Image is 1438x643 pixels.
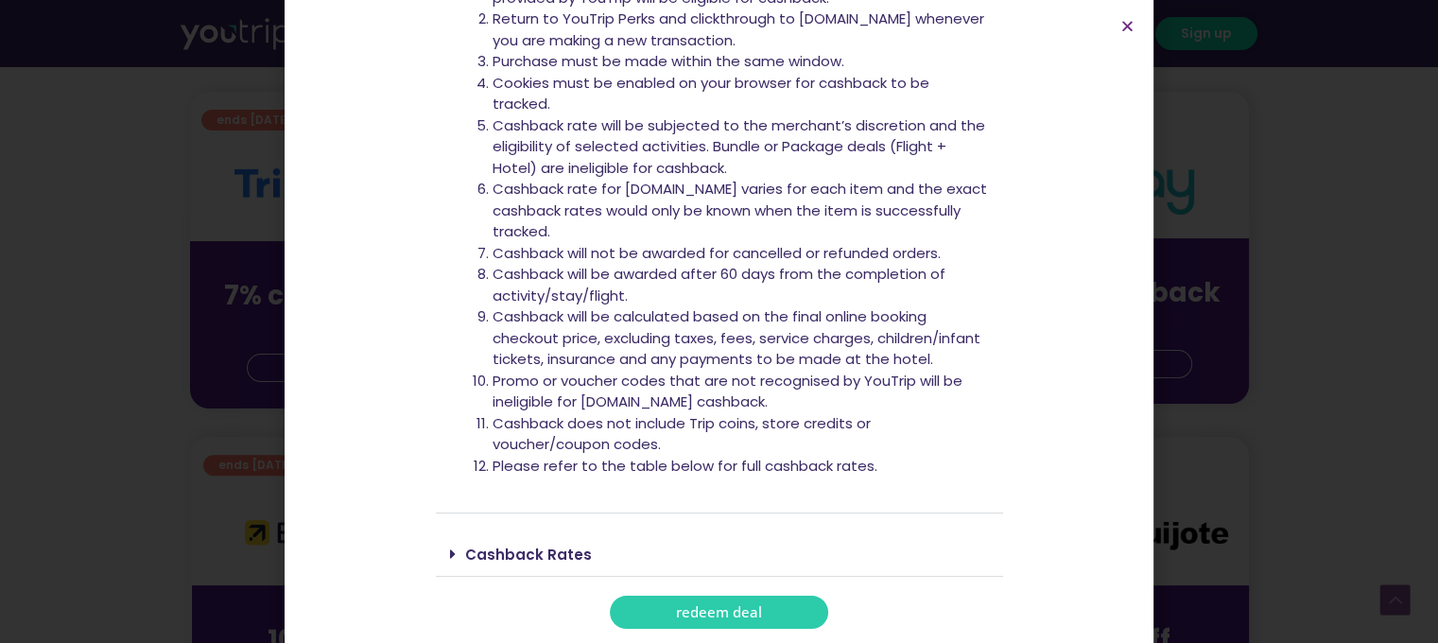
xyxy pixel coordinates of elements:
[465,545,592,565] a: Cashback Rates
[493,9,989,51] li: Return to YouTrip Perks and clickthrough to [DOMAIN_NAME] whenever you are making a new transaction.
[493,456,989,478] li: Please refer to the table below for full cashback rates.
[1120,19,1135,33] a: Close
[493,73,989,115] li: Cookies must be enabled on your browser for cashback to be tracked.
[493,51,989,73] li: Purchase must be made within the same window.
[436,532,1003,577] div: Cashback Rates
[493,115,989,180] li: Cashback rate will be subjected to the merchant’s discretion and the eligibility of selected acti...
[676,605,762,619] span: redeem deal
[493,243,989,265] li: Cashback will not be awarded for cancelled or refunded orders.
[610,596,828,629] a: redeem deal
[493,413,989,456] li: Cashback does not include Trip coins, store credits or voucher/coupon codes.
[493,264,989,306] li: Cashback will be awarded after 60 days from the completion of activity/stay/flight.
[493,371,989,413] li: Promo or voucher codes that are not recognised by YouTrip will be ineligible for [DOMAIN_NAME] ca...
[493,306,989,371] li: Cashback will be calculated based on the final online booking checkout price, excluding taxes, fe...
[493,179,989,243] li: Cashback rate for [DOMAIN_NAME] varies for each item and the exact cashback rates would only be k...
